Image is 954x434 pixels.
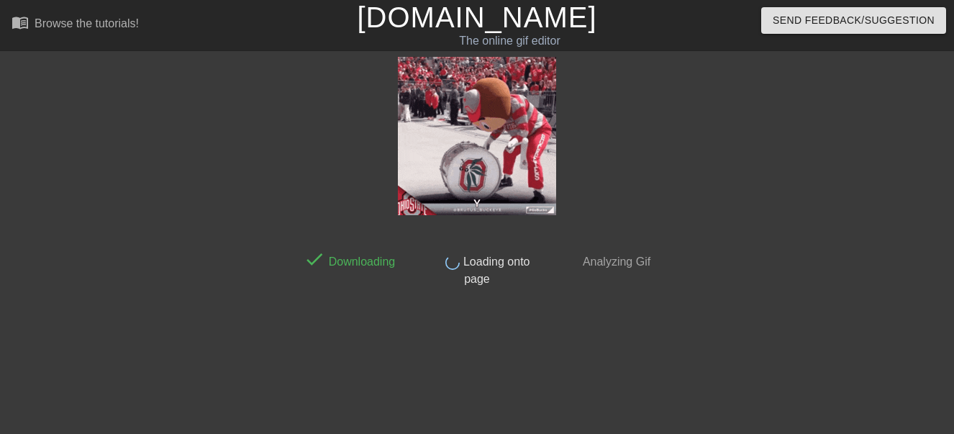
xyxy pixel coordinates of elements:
span: Loading onto page [460,256,530,285]
button: Send Feedback/Suggestion [761,7,946,34]
span: Send Feedback/Suggestion [773,12,935,30]
span: Analyzing Gif [580,256,650,268]
a: Browse the tutorials! [12,14,139,36]
span: Downloading [325,256,395,268]
div: Browse the tutorials! [35,17,139,30]
img: o56Ju.gif [398,57,556,215]
span: menu_book [12,14,29,31]
div: The online gif editor [325,32,694,50]
a: [DOMAIN_NAME] [357,1,596,33]
span: done [304,248,325,270]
